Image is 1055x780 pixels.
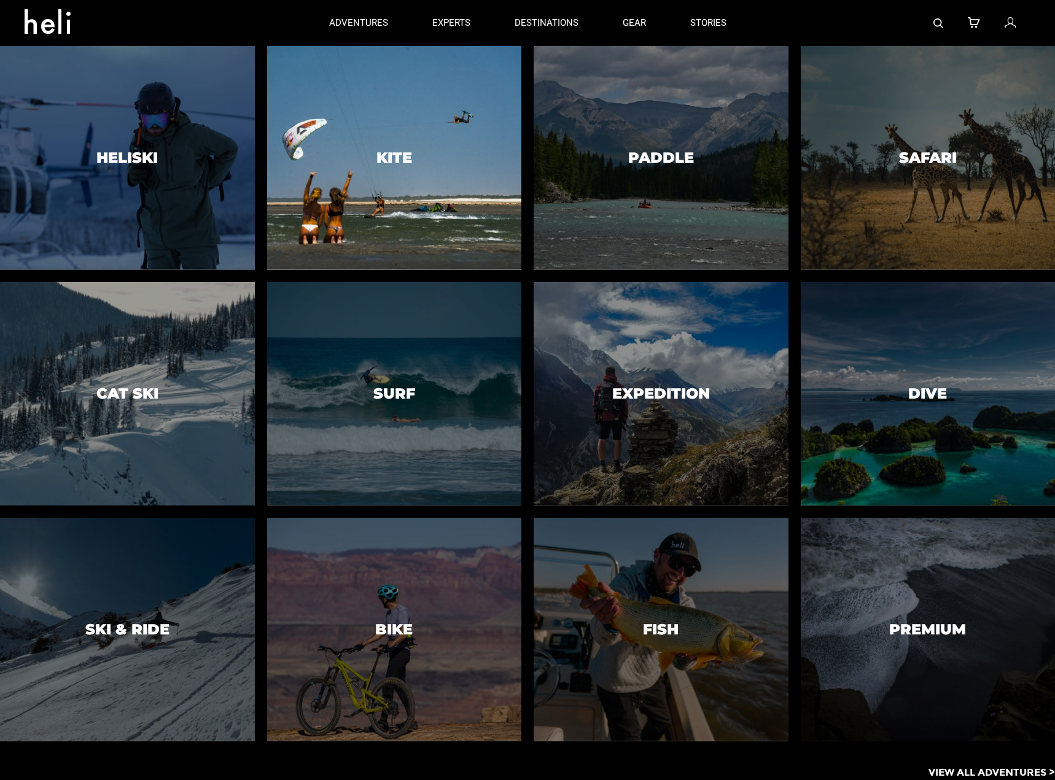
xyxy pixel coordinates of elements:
h3: Surf [373,386,415,402]
h3: Heliski [96,150,158,166]
h3: Ski & Ride [85,622,169,638]
p: experts [432,17,470,29]
img: search-bar-icon.svg [933,18,943,28]
h3: Bike [375,622,413,638]
h3: Safari [899,150,957,166]
h3: Expedition [612,386,710,402]
h3: Kite [376,150,412,166]
h3: Fish [643,622,679,638]
p: View All Adventures > [928,766,1055,780]
h3: Premium [889,622,966,638]
h3: Paddle [628,150,694,166]
h3: Cat Ski [96,386,158,402]
h3: Dive [908,386,947,402]
p: adventures [329,17,388,29]
p: destinations [515,17,578,29]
